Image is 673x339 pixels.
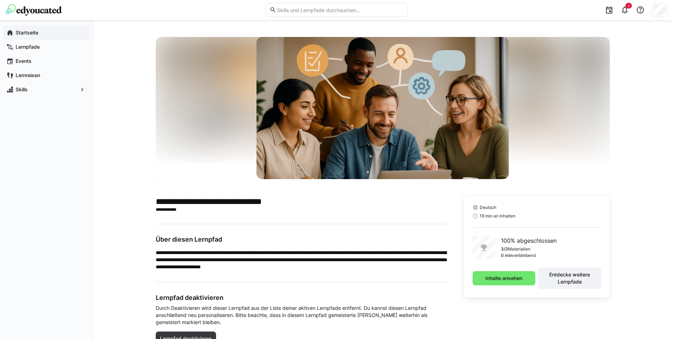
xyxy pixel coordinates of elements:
span: Deutsch [480,205,496,210]
h3: Über diesen Lernpfad [156,236,447,243]
button: Inhalte ansehen [473,271,535,285]
p: 3/3 [501,246,508,252]
p: 100% abgeschlossen [501,236,557,245]
p: verbleibend [512,253,536,258]
span: Entdecke weitere Lernpfade [542,271,597,285]
span: 3 [628,4,630,8]
span: Durch Deaktivieren wird dieser Lernpfad aus der Liste deiner aktiven Lernpfade entfernt. Du kanns... [156,305,447,326]
span: 19 min an Inhalten [480,213,515,219]
input: Skills und Lernpfade durchsuchen… [276,7,403,13]
span: Inhalte ansehen [484,275,523,282]
p: Materialien [508,246,530,252]
h3: Lernpfad deaktivieren [156,294,447,302]
p: 0 min [501,253,512,258]
button: Entdecke weitere Lernpfade [538,268,601,289]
